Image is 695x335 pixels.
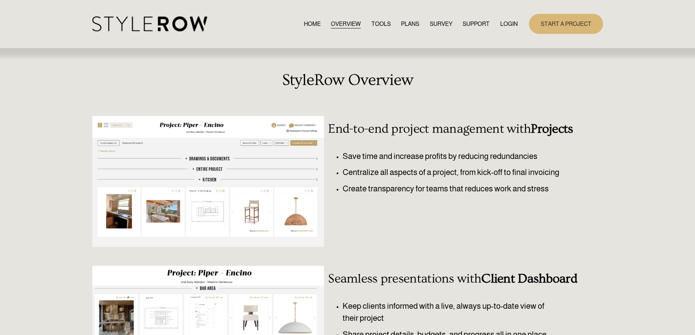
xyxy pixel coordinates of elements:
[500,19,518,29] a: LOGIN
[328,272,581,286] h3: Seamless presentations with
[371,19,391,29] a: TOOLS
[531,122,573,136] strong: Projects
[343,183,581,195] p: Create transparency for teams that reduces work and stress
[343,300,560,324] p: Keep clients informed with a live, always up-to-date view of their project
[481,272,577,286] strong: Client Dashboard
[463,20,490,28] span: SUPPORT
[343,150,581,163] p: Save time and increase profits by reducing redundancies
[92,16,207,31] img: StyleRow
[529,14,603,34] a: START A PROJECT
[92,71,603,89] h2: StyleRow Overview
[331,19,361,29] a: OVERVIEW
[463,19,490,29] a: folder dropdown
[328,122,581,136] h3: End-to-end project management with
[430,19,452,29] a: SURVEY
[304,19,321,29] a: HOME
[401,19,419,29] a: PLANS
[343,166,581,179] p: Centralize all aspects of a project, from kick-off to final invoicing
